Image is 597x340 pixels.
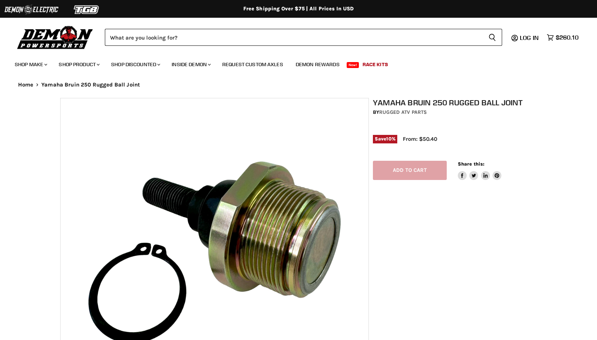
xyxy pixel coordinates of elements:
[517,34,543,41] a: Log in
[9,54,577,72] ul: Main menu
[3,82,594,88] nav: Breadcrumbs
[373,135,397,143] span: Save %
[3,6,594,12] div: Free Shipping Over $75 | All Prices In USD
[105,29,483,46] input: Search
[520,34,539,41] span: Log in
[106,57,165,72] a: Shop Discounted
[347,62,359,68] span: New!
[556,34,579,41] span: $260.10
[458,161,484,167] span: Share this:
[105,29,502,46] form: Product
[357,57,394,72] a: Race Kits
[217,57,289,72] a: Request Custom Axles
[166,57,215,72] a: Inside Demon
[4,3,59,17] img: Demon Electric Logo 2
[59,3,114,17] img: TGB Logo 2
[18,82,34,88] a: Home
[386,136,391,142] span: 10
[41,82,140,88] span: Yamaha Bruin 250 Rugged Ball Joint
[543,32,582,43] a: $260.10
[9,57,52,72] a: Shop Make
[53,57,104,72] a: Shop Product
[373,108,541,116] div: by
[458,161,502,180] aside: Share this:
[15,24,96,50] img: Demon Powersports
[373,98,541,107] h1: Yamaha Bruin 250 Rugged Ball Joint
[379,109,427,115] a: Rugged ATV Parts
[403,136,437,142] span: From: $50.40
[483,29,502,46] button: Search
[290,57,345,72] a: Demon Rewards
